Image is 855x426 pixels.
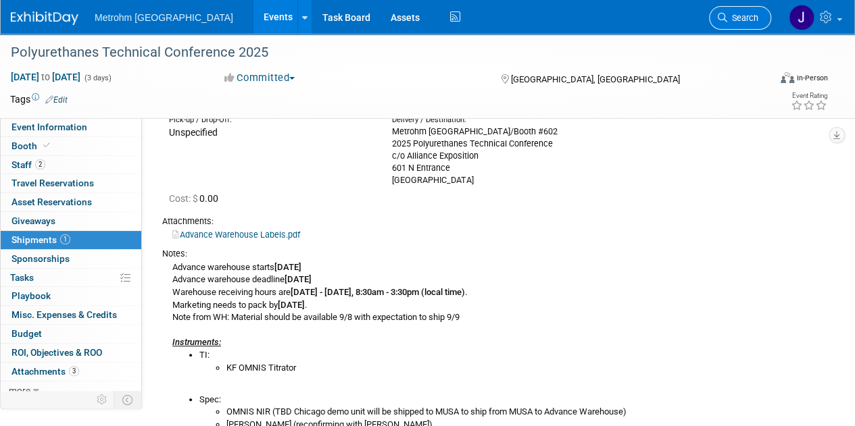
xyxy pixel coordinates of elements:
b: [DATE] [274,262,301,272]
div: Notes: [162,248,818,260]
a: Edit [45,95,68,105]
a: Playbook [1,287,141,305]
span: Search [727,13,758,23]
span: Cost: $ [169,193,199,204]
div: Metrohm [GEOGRAPHIC_DATA]/Booth #602 2025 Polyurethanes Technical Conference c/o Alliance Exposit... [392,126,595,186]
div: Pick-up / Drop-Off: [169,115,372,126]
a: Tasks [1,269,141,287]
span: Misc. Expenses & Credits [11,309,117,320]
a: ROI, Objectives & ROO [1,344,141,362]
span: Travel Reservations [11,178,94,188]
span: ROI, Objectives & ROO [11,347,102,358]
span: Unspecified [169,127,218,138]
span: 3 [69,366,79,376]
span: Staff [11,159,45,170]
div: Event Rating [791,92,827,99]
a: more [1,381,141,400]
span: Tasks [10,272,34,283]
span: 0.00 [169,193,224,204]
span: more [9,385,30,396]
span: 1 [60,234,70,244]
span: (3 days) [83,74,112,82]
a: Shipments1 [1,231,141,249]
span: [DATE] [DATE] [10,71,81,83]
a: Staff2 [1,156,141,174]
b: [DATE] - [DATE], 8:30am - 3:30pm (local time) [291,287,465,297]
li: TI: [199,349,818,374]
a: Misc. Expenses & Credits [1,306,141,324]
div: In-Person [796,73,828,83]
a: Budget [1,325,141,343]
a: Attachments3 [1,363,141,381]
img: Format-Inperson.png [781,72,794,83]
span: Attachments [11,366,79,377]
a: Search [709,6,771,30]
a: Giveaways [1,212,141,230]
span: to [39,72,52,82]
b: [DATE] [285,274,312,284]
div: Attachments: [162,215,818,228]
span: Booth [11,140,53,151]
span: Metrohm [GEOGRAPHIC_DATA] [95,12,233,23]
div: Polyurethanes Technical Conference 2025 [6,41,758,65]
li: OMNIS NIR (TBD Chicago demo unit will be shipped to MUSA to ship from MUSA to Advance Warehouse) [226,406,818,419]
a: Booth [1,137,141,155]
span: Budget [11,328,42,339]
b: [DATE] [278,300,305,310]
span: [GEOGRAPHIC_DATA], [GEOGRAPHIC_DATA] [510,74,679,84]
td: Tags [10,92,68,106]
i: Instruments: [172,337,221,347]
span: Giveaways [11,215,55,226]
img: ExhibitDay [11,11,78,25]
span: Event Information [11,122,87,132]
li: KF OMNIS Titrator [226,362,818,375]
td: Personalize Event Tab Strip [91,391,114,408]
td: Toggle Event Tabs [114,391,142,408]
span: Asset Reservations [11,196,92,207]
span: Sponsorships [11,253,70,264]
img: Joanne Yam [789,5,814,30]
span: Shipments [11,234,70,245]
a: Travel Reservations [1,174,141,192]
div: Event Format [708,70,828,90]
a: Advance Warehouse Labels.pdf [172,230,300,240]
i: Booth reservation complete [43,142,50,149]
span: Playbook [11,290,51,301]
a: Asset Reservations [1,193,141,211]
a: Sponsorships [1,250,141,268]
a: Event Information [1,118,141,136]
button: Committed [220,71,300,85]
span: 2 [35,159,45,169]
div: Delivery / Destination: [392,115,595,126]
